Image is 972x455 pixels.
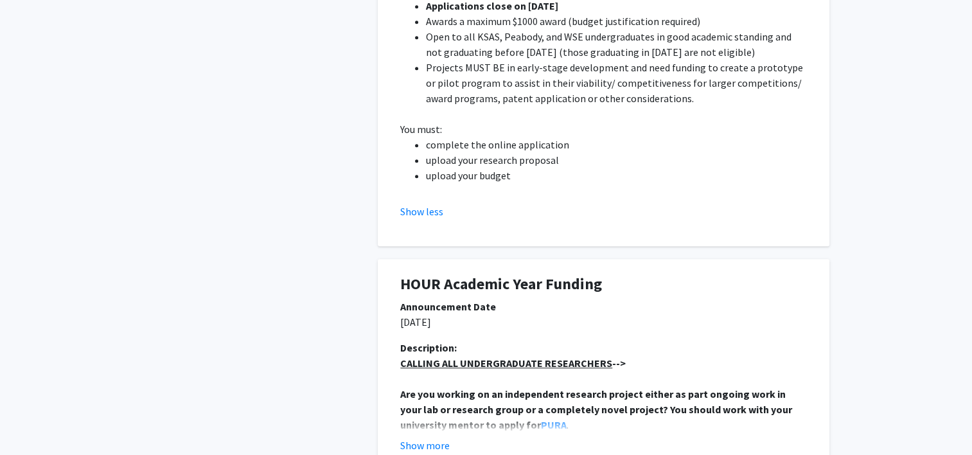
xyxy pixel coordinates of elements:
u: CALLING ALL UNDERGRADUATE RESEARCHERS [400,357,612,370]
strong: --> [400,357,626,370]
span: Projects MUST BE in early-stage development and need funding to create a prototype or pilot progr... [426,61,805,105]
button: Show less [400,204,443,219]
h1: HOUR Academic Year Funding [400,275,807,294]
div: Announcement Date [400,299,807,314]
strong: Are you working on an independent research project either as part ongoing work in your lab or res... [400,388,794,431]
div: Description: [400,340,807,355]
button: Show more [400,438,450,453]
li: upload your budget [426,168,807,183]
a: PURA [541,418,567,431]
p: [DATE] [400,314,807,330]
li: upload your research proposal [426,152,807,168]
p: You must: [400,121,807,137]
li: complete the online application [426,137,807,152]
li: Awards a maximum $1000 award (budget justification required) [426,13,807,29]
p: . [400,386,807,433]
li: Open to all KSAS, Peabody, and WSE undergraduates in good academic standing and not graduating be... [426,29,807,60]
iframe: Chat [10,397,55,445]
